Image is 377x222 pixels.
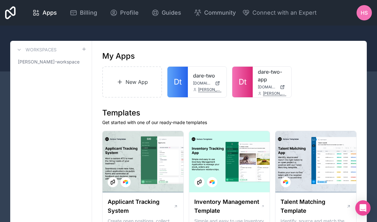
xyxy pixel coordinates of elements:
[283,180,288,185] img: Airtable Logo
[26,47,57,53] h3: Workspaces
[102,51,135,61] h1: My Apps
[210,180,215,185] img: Airtable Logo
[232,67,253,97] a: Dt
[42,8,57,17] span: Apps
[239,77,247,87] span: Dt
[189,6,241,20] a: Community
[258,85,286,90] a: [DOMAIN_NAME]
[65,6,102,20] a: Billing
[174,77,182,87] span: Dt
[15,46,57,54] a: Workspaces
[18,59,80,65] span: [PERSON_NAME]-workspace
[120,8,139,17] span: Profile
[15,56,87,68] a: [PERSON_NAME]-workspace
[204,8,236,17] span: Community
[281,197,346,215] h1: Talent Matching Template
[194,197,261,215] h1: Inventory Management Template
[102,108,357,118] h1: Templates
[258,85,277,90] span: [DOMAIN_NAME]
[193,81,221,86] a: [DOMAIN_NAME]
[162,8,181,17] span: Guides
[361,9,368,17] span: HS
[105,6,144,20] a: Profile
[146,6,186,20] a: Guides
[27,6,62,20] a: Apps
[102,119,357,126] p: Get started with one of our ready-made templates
[193,72,221,79] a: dare-two
[80,8,97,17] span: Billing
[102,66,162,98] a: New App
[193,81,212,86] span: [DOMAIN_NAME]
[108,197,173,215] h1: Applicant Tracking System
[167,67,188,97] a: Dt
[252,8,317,17] span: Connect with an Expert
[242,8,317,17] button: Connect with an Expert
[355,200,371,216] div: Open Intercom Messenger
[258,68,286,83] a: dare-two-app
[123,180,128,185] img: Airtable Logo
